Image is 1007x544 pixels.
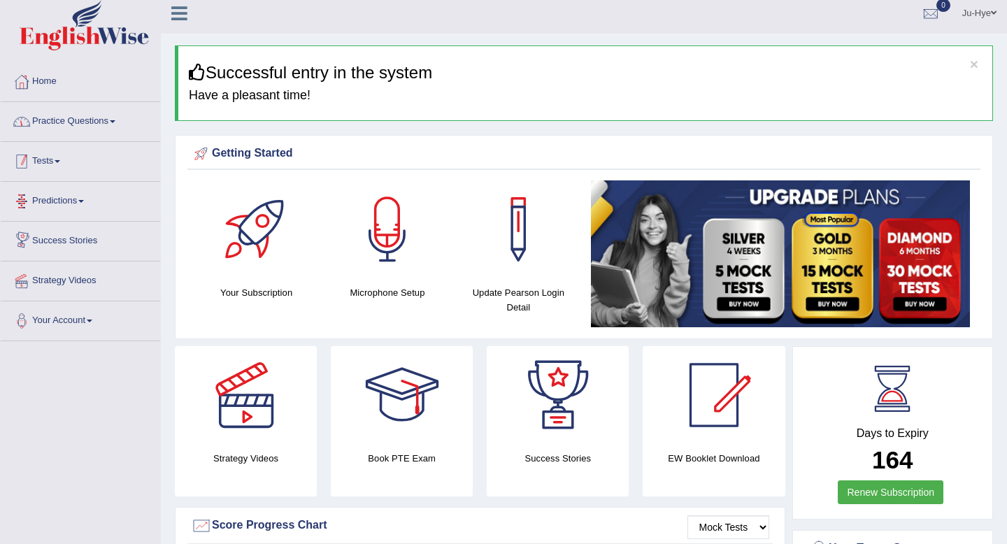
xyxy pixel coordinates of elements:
a: Practice Questions [1,102,160,137]
img: small5.jpg [591,180,970,327]
h3: Successful entry in the system [189,64,982,82]
div: Score Progress Chart [191,515,769,536]
a: Home [1,62,160,97]
h4: Have a pleasant time! [189,89,982,103]
a: Tests [1,142,160,177]
a: Success Stories [1,222,160,257]
h4: Update Pearson Login Detail [460,285,577,315]
h4: Your Subscription [198,285,315,300]
button: × [970,57,978,71]
div: Getting Started [191,143,977,164]
b: 164 [872,446,913,473]
h4: EW Booklet Download [643,451,785,466]
a: Strategy Videos [1,262,160,296]
h4: Success Stories [487,451,629,466]
a: Predictions [1,182,160,217]
a: Renew Subscription [838,480,943,504]
h4: Book PTE Exam [331,451,473,466]
h4: Strategy Videos [175,451,317,466]
h4: Microphone Setup [329,285,445,300]
a: Your Account [1,301,160,336]
h4: Days to Expiry [808,427,978,440]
